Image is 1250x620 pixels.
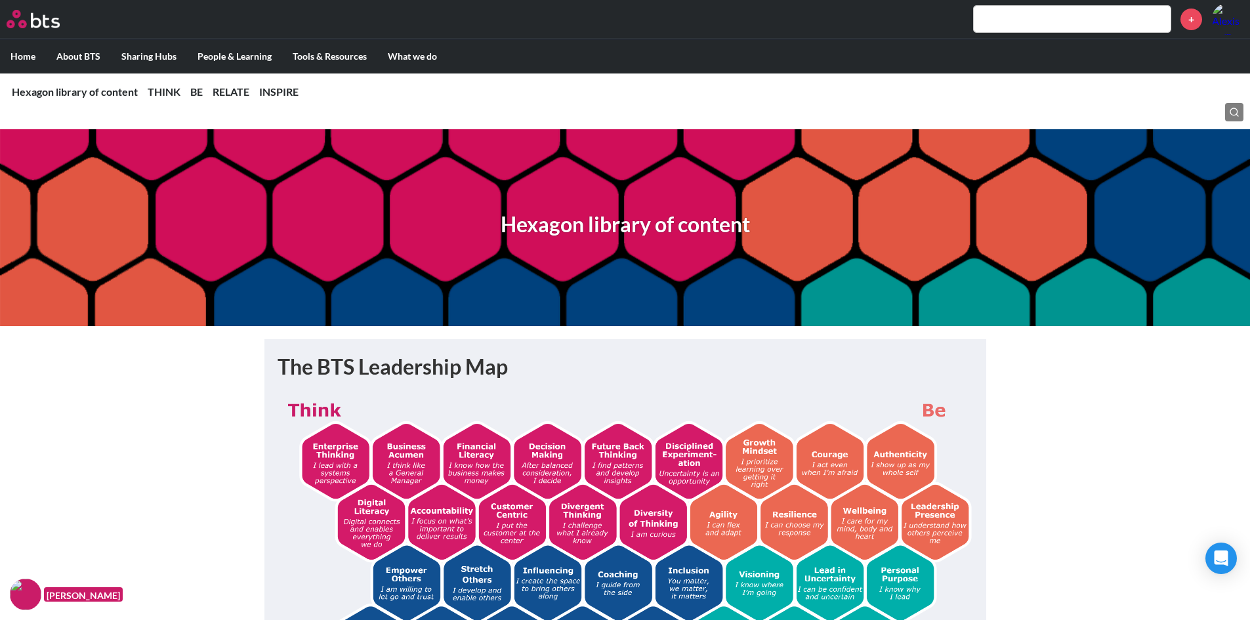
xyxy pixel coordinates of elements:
[7,10,84,28] a: Go home
[190,85,203,98] a: BE
[1212,3,1243,35] img: Alexis Fernandez
[46,39,111,73] label: About BTS
[259,85,299,98] a: INSPIRE
[12,85,138,98] a: Hexagon library of content
[7,10,60,28] img: BTS Logo
[1205,543,1237,574] div: Open Intercom Messenger
[1212,3,1243,35] a: Profile
[10,579,41,610] img: F
[111,39,187,73] label: Sharing Hubs
[1180,9,1202,30] a: +
[148,85,180,98] a: THINK
[377,39,448,73] label: What we do
[187,39,282,73] label: People & Learning
[501,210,750,239] h1: Hexagon library of content
[282,39,377,73] label: Tools & Resources
[278,352,973,382] h1: The BTS Leadership Map
[213,85,249,98] a: RELATE
[44,587,123,602] figcaption: [PERSON_NAME]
